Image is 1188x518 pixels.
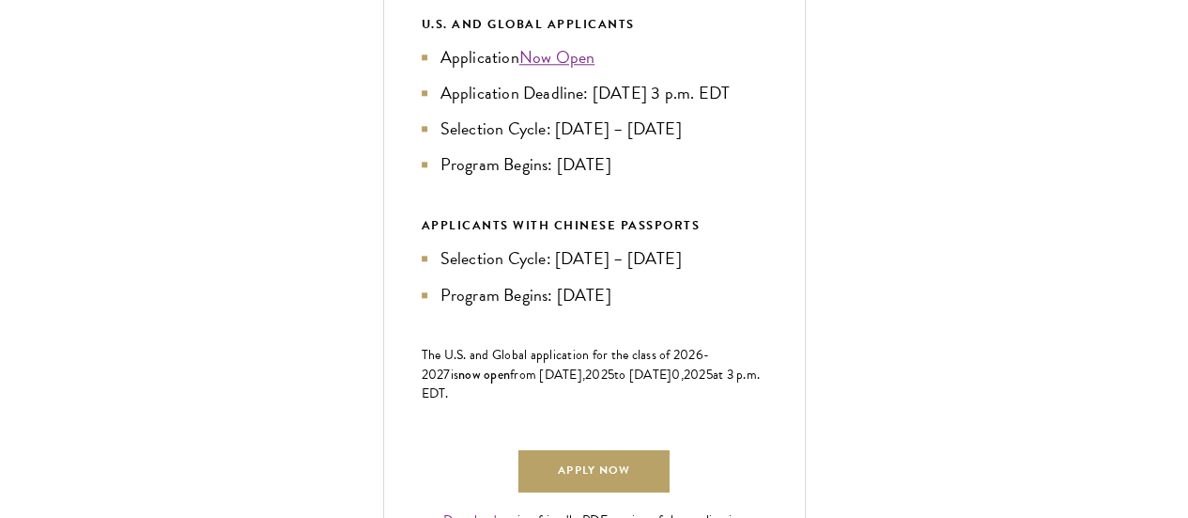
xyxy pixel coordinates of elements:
[451,365,459,385] span: is
[681,365,684,385] span: ,
[684,365,706,385] span: 202
[585,365,608,385] span: 202
[422,215,767,236] div: APPLICANTS WITH CHINESE PASSPORTS
[458,365,510,384] span: now open
[696,345,703,365] span: 6
[518,450,669,493] a: Apply Now
[422,116,767,142] li: Selection Cycle: [DATE] – [DATE]
[510,365,585,385] span: from [DATE],
[422,345,710,385] span: -202
[422,14,767,35] div: U.S. and Global Applicants
[422,245,767,272] li: Selection Cycle: [DATE] – [DATE]
[422,151,767,178] li: Program Begins: [DATE]
[422,345,696,365] span: The U.S. and Global application for the class of 202
[422,80,767,106] li: Application Deadline: [DATE] 3 p.m. EDT
[422,282,767,308] li: Program Begins: [DATE]
[706,365,713,385] span: 5
[422,44,767,71] li: Application
[614,365,671,385] span: to [DATE]
[422,365,761,403] span: at 3 p.m. EDT.
[519,44,595,70] a: Now Open
[671,365,680,385] span: 0
[608,365,614,385] span: 5
[443,365,450,385] span: 7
